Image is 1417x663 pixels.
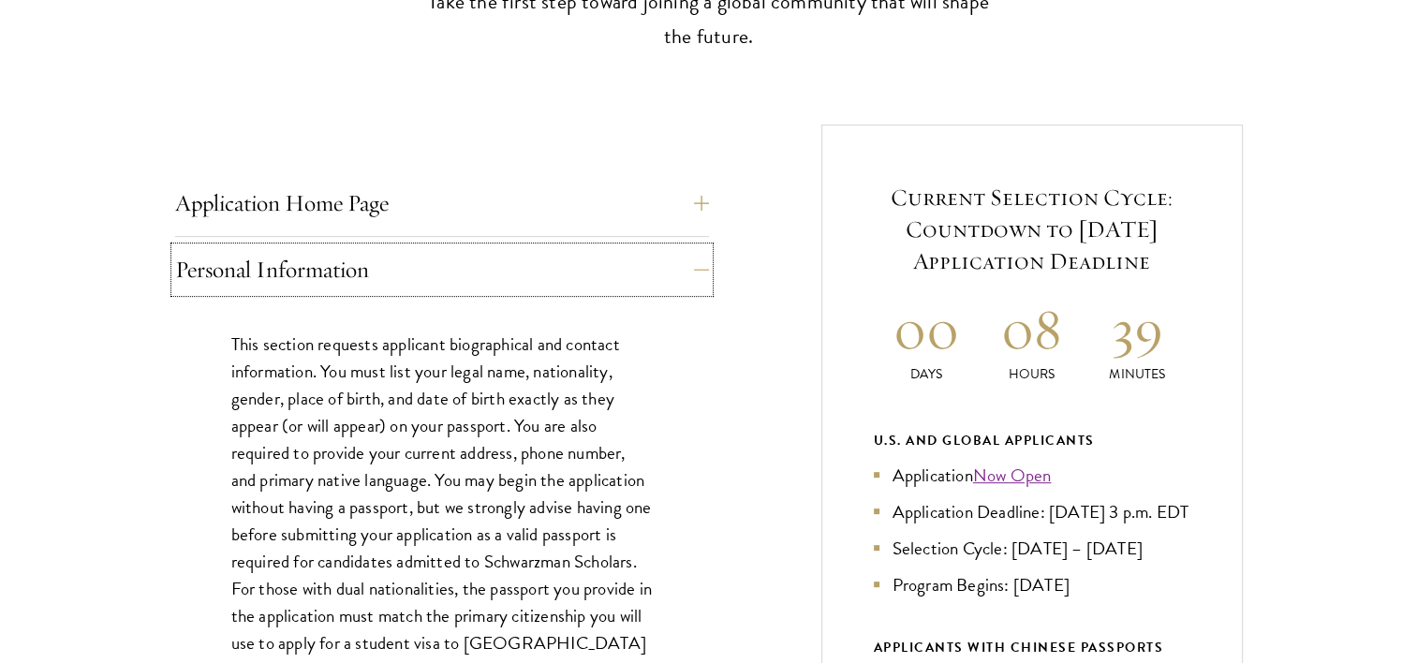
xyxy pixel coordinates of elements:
[874,535,1190,562] li: Selection Cycle: [DATE] – [DATE]
[874,429,1190,452] div: U.S. and Global Applicants
[979,364,1085,384] p: Hours
[1085,294,1190,364] h2: 39
[1085,364,1190,384] p: Minutes
[874,294,980,364] h2: 00
[874,498,1190,525] li: Application Deadline: [DATE] 3 p.m. EDT
[874,571,1190,598] li: Program Begins: [DATE]
[979,294,1085,364] h2: 08
[874,462,1190,489] li: Application
[175,247,709,292] button: Personal Information
[874,182,1190,277] h5: Current Selection Cycle: Countdown to [DATE] Application Deadline
[874,636,1190,659] div: APPLICANTS WITH CHINESE PASSPORTS
[175,181,709,226] button: Application Home Page
[973,462,1052,489] a: Now Open
[874,364,980,384] p: Days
